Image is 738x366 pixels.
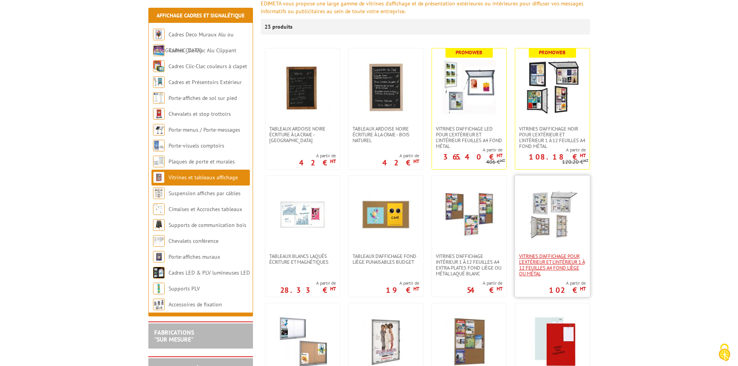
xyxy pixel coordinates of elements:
a: Plaques de porte et murales [169,158,235,165]
p: 23 produits [265,19,294,34]
p: 120.20 € [562,159,588,165]
button: Cookies (fenêtre modale) [711,340,738,366]
span: Tableaux Ardoise Noire écriture à la craie - Bois Naturel [353,126,419,143]
a: Suspension affiches par câbles [169,190,241,197]
a: Cadres Clic-Clac Alu Clippant [169,47,236,54]
p: 42 € [382,160,419,165]
img: Cadres Deco Muraux Alu ou Bois [153,29,165,40]
a: Vitrines d'affichage pour l'extérieur et l'intérieur 1 à 12 feuilles A4 fond liège ou métal [515,253,590,277]
img: Cimaises et Accroches tableaux [153,203,165,215]
p: 102 € [549,288,586,292]
b: Promoweb [456,49,482,56]
img: Porte-affiches muraux [153,251,165,263]
span: Vitrines d'affichage pour l'extérieur et l'intérieur 1 à 12 feuilles A4 fond liège ou métal [519,253,586,277]
a: Accessoires de fixation [169,301,222,308]
a: Affichage Cadres et Signalétique [157,12,244,19]
img: Porte-menus / Porte-messages [153,124,165,136]
p: 42 € [299,160,336,165]
img: Vitrines d'affichage pour l'extérieur et l'intérieur 1 à 12 feuilles A4 fond liège ou métal [525,187,580,242]
a: Chevalets conférence [169,237,218,244]
sup: HT [413,285,419,292]
img: Cookies (fenêtre modale) [715,343,734,362]
img: Cadres LED & PLV lumineuses LED [153,267,165,278]
a: Vitrines et tableaux affichage [169,174,238,181]
img: Vitrines d'affichage intérieur 1 à 12 feuilles A4 extra-plates fond liège ou métal laqué blanc [442,187,496,242]
a: Porte-menus / Porte-messages [169,126,240,133]
img: Supports de communication bois [153,219,165,231]
a: Vitrines d'affichage LED pour l'extérieur et l'intérieur feuilles A4 fond métal [432,126,506,149]
img: Tableaux blancs laqués écriture et magnétiques [275,187,330,242]
span: Vitrines d'affichage LED pour l'extérieur et l'intérieur feuilles A4 fond métal [436,126,502,149]
a: Porte-visuels comptoirs [169,142,224,149]
span: A partir de [549,280,586,286]
a: Tableaux blancs laqués écriture et magnétiques [265,253,340,265]
sup: HT [583,158,588,163]
span: A partir de [515,147,586,153]
a: VITRINES D'AFFICHAGE NOIR POUR L'EXTÉRIEUR ET L'INTÉRIEUR 1 À 12 FEUILLES A4 FOND MÉTAL [515,126,590,149]
span: A partir de [386,280,419,286]
img: Vitrines d'affichage LED pour l'extérieur et l'intérieur feuilles A4 fond métal [442,60,496,114]
p: 406 € [486,159,505,165]
sup: HT [497,285,502,292]
img: Chevalets conférence [153,235,165,247]
img: Supports PLV [153,283,165,294]
span: Tableaux blancs laqués écriture et magnétiques [269,253,336,265]
a: Cadres Clic-Clac couleurs à clapet [169,63,247,70]
img: Accessoires de fixation [153,299,165,310]
span: A partir de [299,153,336,159]
a: Tableaux d'affichage fond liège punaisables Budget [349,253,423,265]
p: 365.40 € [443,155,502,159]
sup: HT [580,285,586,292]
span: A partir de [467,280,502,286]
a: Cadres Deco Muraux Alu ou [GEOGRAPHIC_DATA] [153,31,234,54]
a: Chevalets et stop trottoirs [169,110,231,117]
sup: HT [500,158,505,163]
p: 108.18 € [529,155,586,159]
sup: HT [413,158,419,165]
sup: HT [330,285,336,292]
a: Supports PLV [169,285,200,292]
a: Porte-affiches de sol sur pied [169,95,237,101]
a: FABRICATIONS"Sur Mesure" [154,328,194,343]
img: Cadres Clic-Clac couleurs à clapet [153,60,165,72]
img: Plaques de porte et murales [153,156,165,167]
img: Vitrines et tableaux affichage [153,172,165,183]
b: Promoweb [539,49,566,56]
p: 28.33 € [280,288,336,292]
img: Porte-affiches de sol sur pied [153,92,165,104]
a: Tableaux Ardoise Noire écriture à la craie - [GEOGRAPHIC_DATA] [265,126,340,143]
span: Tableaux Ardoise Noire écriture à la craie - [GEOGRAPHIC_DATA] [269,126,336,143]
a: Cadres LED & PLV lumineuses LED [169,269,250,276]
span: Tableaux d'affichage fond liège punaisables Budget [353,253,419,265]
span: A partir de [382,153,419,159]
img: Porte-visuels comptoirs [153,140,165,151]
img: Tableaux Ardoise Noire écriture à la craie - Bois Foncé [275,60,330,114]
img: Chevalets et stop trottoirs [153,108,165,120]
img: Tableaux Ardoise Noire écriture à la craie - Bois Naturel [359,60,413,114]
sup: HT [330,158,336,165]
span: VITRINES D'AFFICHAGE NOIR POUR L'EXTÉRIEUR ET L'INTÉRIEUR 1 À 12 FEUILLES A4 FOND MÉTAL [519,126,586,149]
a: Cadres et Présentoirs Extérieur [169,79,242,86]
img: Tableaux d'affichage fond liège punaisables Budget [359,187,413,242]
a: Cimaises et Accroches tableaux [169,206,242,213]
img: VITRINES D'AFFICHAGE NOIR POUR L'EXTÉRIEUR ET L'INTÉRIEUR 1 À 12 FEUILLES A4 FOND MÉTAL [525,60,580,114]
a: Vitrines d'affichage intérieur 1 à 12 feuilles A4 extra-plates fond liège ou métal laqué blanc [432,253,506,277]
a: Supports de communication bois [169,222,246,229]
a: Tableaux Ardoise Noire écriture à la craie - Bois Naturel [349,126,423,143]
span: A partir de [280,280,336,286]
p: 19 € [386,288,419,292]
sup: HT [580,152,586,159]
a: Porte-affiches muraux [169,253,220,260]
span: Vitrines d'affichage intérieur 1 à 12 feuilles A4 extra-plates fond liège ou métal laqué blanc [436,253,502,277]
img: Cadres et Présentoirs Extérieur [153,76,165,88]
span: A partir de [432,147,502,153]
p: 54 € [467,288,502,292]
sup: HT [497,152,502,159]
img: Suspension affiches par câbles [153,187,165,199]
